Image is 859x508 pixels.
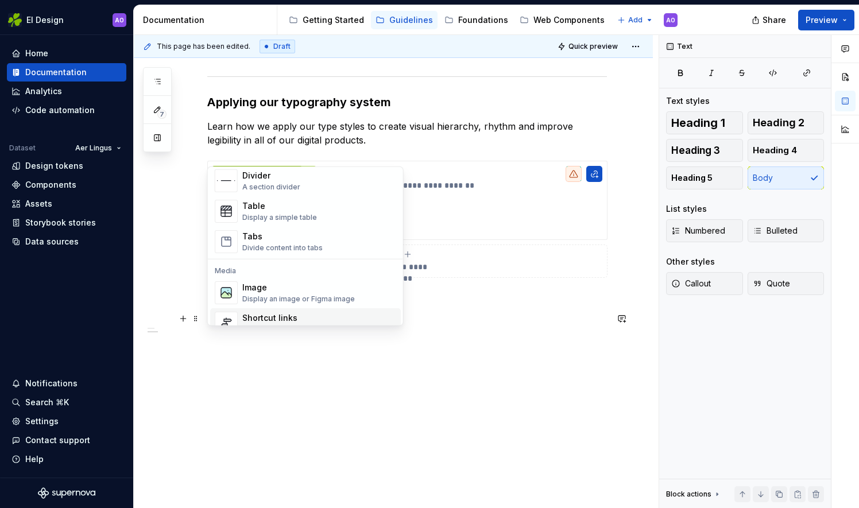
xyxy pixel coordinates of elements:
[666,95,710,107] div: Text styles
[806,14,838,26] span: Preview
[70,140,126,156] button: Aer Lingus
[746,10,794,30] button: Share
[7,412,126,431] a: Settings
[25,160,83,172] div: Design tokens
[242,294,355,304] div: Display an image or Figma image
[242,243,323,253] div: Divide content into tabs
[7,101,126,119] a: Code automation
[210,266,401,276] div: Media
[242,170,300,181] div: Divider
[7,431,126,449] button: Contact support
[666,203,707,215] div: List styles
[671,117,725,129] span: Heading 1
[515,11,609,29] a: Web Components
[748,111,825,134] button: Heading 2
[8,13,22,27] img: 56b5df98-d96d-4d7e-807c-0afdf3bdaefa.png
[666,490,711,499] div: Block actions
[25,397,69,408] div: Search ⌘K
[273,42,291,51] span: Draft
[207,94,607,110] h3: Applying our typography system
[7,393,126,412] button: Search ⌘K
[7,82,126,100] a: Analytics
[242,213,317,222] div: Display a simple table
[666,111,743,134] button: Heading 1
[75,144,112,153] span: Aer Lingus
[554,38,623,55] button: Quick preview
[533,14,605,26] div: Web Components
[763,14,786,26] span: Share
[157,42,250,51] span: This page has been edited.
[25,416,59,427] div: Settings
[458,14,508,26] div: Foundations
[666,166,743,189] button: Heading 5
[25,48,48,59] div: Home
[7,232,126,251] a: Data sources
[7,176,126,194] a: Components
[242,312,345,324] div: Shortcut links
[748,272,825,295] button: Quote
[371,11,438,29] a: Guidelines
[7,157,126,175] a: Design tokens
[284,11,369,29] a: Getting Started
[666,219,743,242] button: Numbered
[568,42,618,51] span: Quick preview
[2,7,131,32] button: EI DesignAO
[25,435,90,446] div: Contact support
[753,225,798,236] span: Bulleted
[242,231,323,242] div: Tabs
[242,325,345,334] div: Link to a page or external URL
[666,139,743,162] button: Heading 3
[666,256,715,267] div: Other styles
[157,110,167,119] span: 7
[242,200,317,212] div: Table
[26,14,64,26] div: EI Design
[242,183,300,192] div: A section divider
[25,67,87,78] div: Documentation
[25,86,62,97] div: Analytics
[25,236,79,247] div: Data sources
[115,15,124,25] div: AO
[7,195,126,213] a: Assets
[242,282,355,293] div: Image
[7,214,126,232] a: Storybook stories
[25,217,96,228] div: Storybook stories
[25,453,44,465] div: Help
[303,14,364,26] div: Getting Started
[7,63,126,82] a: Documentation
[207,119,607,147] p: Learn how we apply our type styles to create visual hierarchy, rhythm and improve legibility in a...
[666,486,722,502] div: Block actions
[798,10,854,30] button: Preview
[284,9,612,32] div: Page tree
[7,374,126,393] button: Notifications
[753,117,804,129] span: Heading 2
[748,139,825,162] button: Heading 4
[9,144,36,153] div: Dataset
[25,198,52,210] div: Assets
[208,167,403,325] div: Suggestions
[38,487,95,499] svg: Supernova Logo
[440,11,513,29] a: Foundations
[748,219,825,242] button: Bulleted
[143,14,272,26] div: Documentation
[628,15,643,25] span: Add
[612,11,703,29] a: App Components
[25,378,78,389] div: Notifications
[671,278,711,289] span: Callout
[25,104,95,116] div: Code automation
[25,179,76,191] div: Components
[753,145,797,156] span: Heading 4
[614,12,657,28] button: Add
[671,225,725,236] span: Numbered
[671,145,720,156] span: Heading 3
[389,14,433,26] div: Guidelines
[666,15,675,25] div: AO
[666,272,743,295] button: Callout
[753,278,790,289] span: Quote
[7,450,126,468] button: Help
[671,172,713,184] span: Heading 5
[7,44,126,63] a: Home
